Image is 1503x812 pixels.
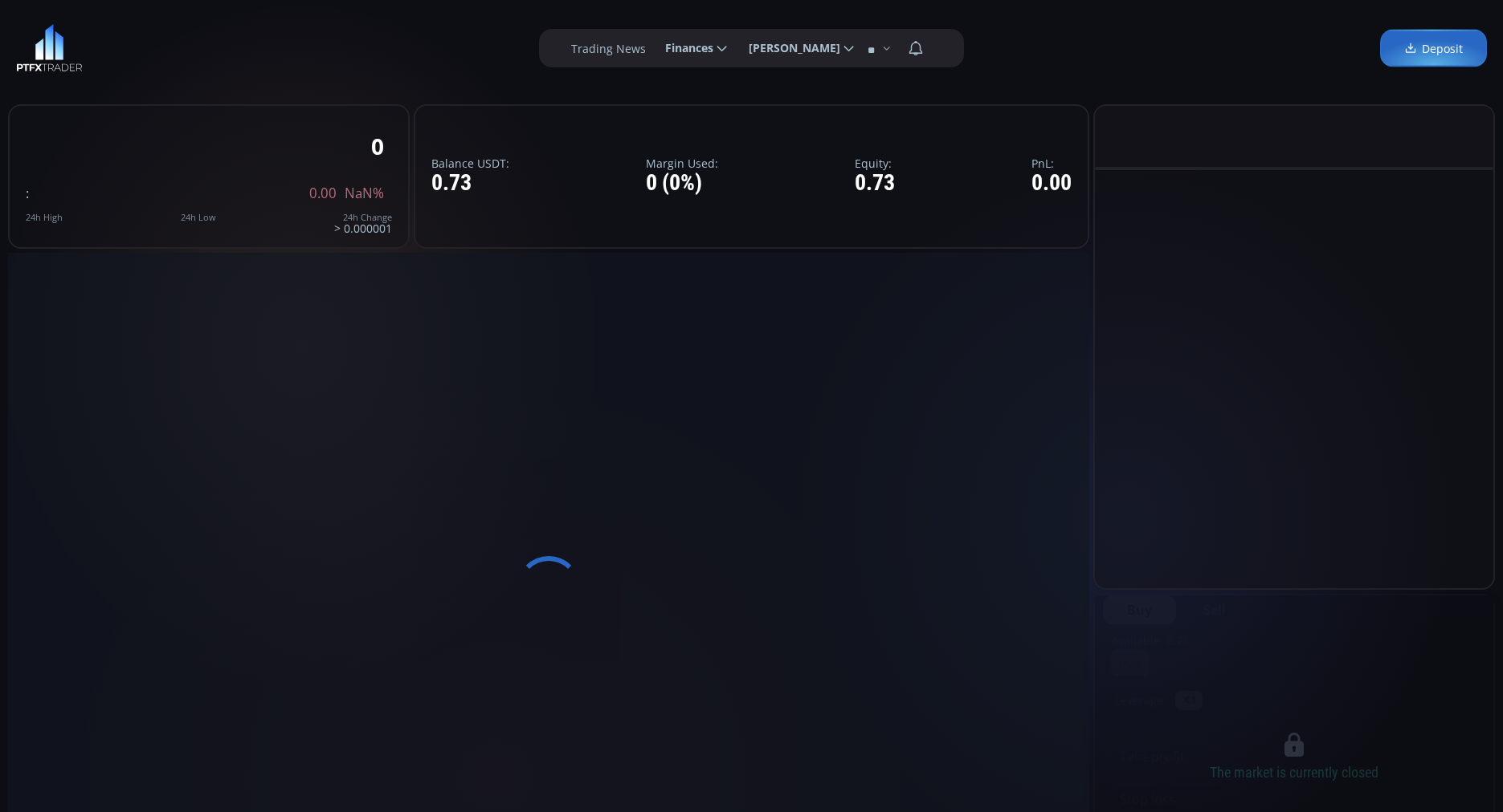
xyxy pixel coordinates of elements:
[181,213,216,222] div: 24h Low
[855,157,895,169] label: Equity:
[334,213,392,234] div: > 0.000001
[646,171,718,196] div: 0 (0%)
[1031,157,1072,169] label: PnL:
[371,134,384,159] div: 0
[345,186,384,201] span: NaN%
[855,171,895,196] div: 0.73
[334,213,392,222] div: 24h Change
[26,213,63,222] div: 24h High
[1031,171,1072,196] div: 0.00
[431,171,509,196] div: 0.73
[737,32,840,64] span: [PERSON_NAME]
[431,157,509,169] label: Balance USDT:
[654,32,713,64] span: Finances
[1404,40,1463,57] span: Deposit
[571,40,646,57] label: Trading News
[26,184,29,202] span: :
[309,186,337,201] span: 0.00
[646,157,718,169] label: Margin Used:
[1380,30,1487,67] a: Deposit
[16,24,83,72] img: LOGO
